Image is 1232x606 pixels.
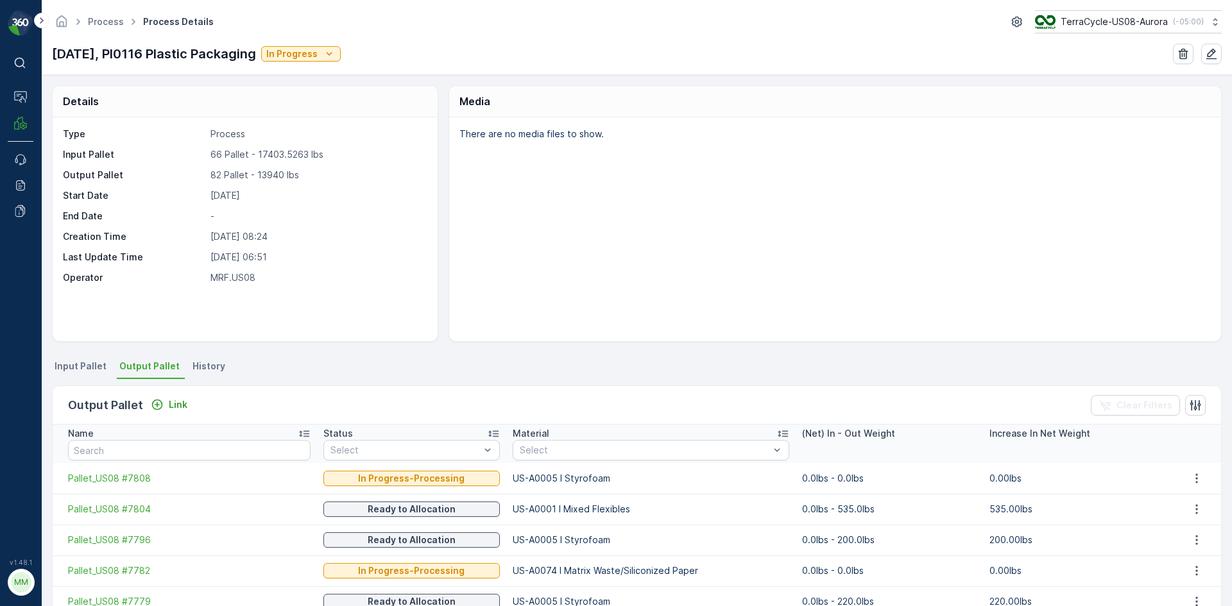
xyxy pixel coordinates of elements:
a: Pallet_US08 #7782 [68,564,311,577]
button: In Progress-Processing [323,563,500,578]
p: 82 Pallet - 13940 lbs [210,169,424,181]
p: There are no media files to show. [459,128,1208,140]
p: In Progress [266,47,318,60]
p: In Progress-Processing [358,472,465,485]
p: Operator [63,271,205,284]
p: Link [169,398,187,411]
td: 0.00lbs [983,555,1170,586]
td: US-A0074 I Matrix Waste/Siliconized Paper [506,555,796,586]
p: Ready to Allocation [368,534,456,546]
p: Media [459,94,490,109]
button: Ready to Allocation [323,532,500,548]
td: 0.00lbs [983,463,1170,494]
td: US-A0005 I Styrofoam [506,463,796,494]
span: Output Pallet [119,360,180,373]
a: Pallet_US08 #7796 [68,534,311,546]
p: Material [513,427,549,440]
p: Details [63,94,99,109]
td: US-A0001 I Mixed Flexibles [506,494,796,525]
p: MRF.US08 [210,271,424,284]
p: Ready to Allocation [368,503,456,516]
td: US-A0005 I Styrofoam [506,525,796,555]
p: Clear Filters [1116,399,1172,412]
p: In Progress-Processing [358,564,465,577]
span: Process Details [141,15,216,28]
button: TerraCycle-US08-Aurora(-05:00) [1035,10,1222,33]
td: 0.0lbs - 0.0lbs [796,463,983,494]
a: Process [88,16,124,27]
p: Output Pallet [68,396,143,414]
p: Start Date [63,189,205,202]
button: In Progress-Processing [323,471,500,486]
span: v 1.48.1 [8,559,33,566]
button: MM [8,569,33,596]
input: Search [68,440,311,460]
p: [DATE] 06:51 [210,251,424,264]
td: 0.0lbs - 0.0lbs [796,555,983,586]
p: Last Update Time [63,251,205,264]
td: 0.0lbs - 200.0lbs [796,525,983,555]
p: [DATE], PI0116 Plastic Packaging [52,44,256,63]
p: Input Pallet [63,148,205,161]
td: 0.0lbs - 535.0lbs [796,494,983,525]
button: In Progress [261,46,341,62]
p: TerraCycle-US08-Aurora [1061,15,1168,28]
p: 66 Pallet - 17403.5263 lbs [210,148,424,161]
p: End Date [63,210,205,223]
span: History [193,360,225,373]
p: [DATE] [210,189,424,202]
img: logo [8,10,33,36]
p: Select [330,444,480,457]
p: Status [323,427,353,440]
p: - [210,210,424,223]
a: Pallet_US08 #7804 [68,503,311,516]
p: Creation Time [63,230,205,243]
td: 200.00lbs [983,525,1170,555]
a: Homepage [55,19,69,30]
p: (Net) In - Out Weight [802,427,895,440]
a: Pallet_US08 #7808 [68,472,311,485]
td: 535.00lbs [983,494,1170,525]
p: [DATE] 08:24 [210,230,424,243]
p: Increase In Net Weight [989,427,1090,440]
button: Ready to Allocation [323,501,500,517]
p: Name [68,427,94,440]
div: MM [11,572,31,593]
p: Output Pallet [63,169,205,181]
span: Input Pallet [55,360,107,373]
p: Type [63,128,205,140]
p: Process [210,128,424,140]
p: ( -05:00 ) [1173,17,1204,27]
img: image_ci7OI47.png [1035,15,1056,29]
button: Link [146,397,193,412]
button: Clear Filters [1091,395,1180,416]
p: Select [520,444,769,457]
